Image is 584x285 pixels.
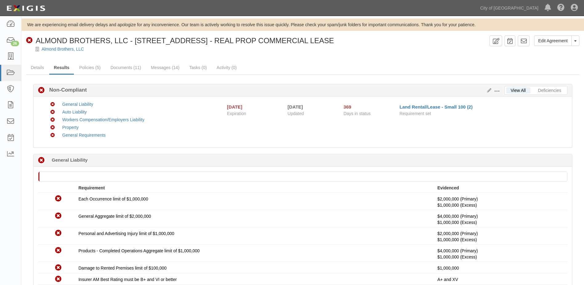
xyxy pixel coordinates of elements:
a: Details [26,61,49,74]
span: Requirement set [400,111,431,116]
a: Deficiencies [534,87,566,93]
p: $2,000,000 (Primary) [437,230,563,243]
i: Non-Compliant [55,265,62,271]
strong: Requirement [79,185,105,190]
a: Land Rental/Lease - Small 100 (2) [400,104,473,109]
p: $1,000,000 [437,265,563,271]
div: Since 08/15/2024 [344,104,395,110]
i: Non-Compliant [55,196,62,202]
span: Updated [288,111,304,116]
a: City of [GEOGRAPHIC_DATA] [477,2,542,14]
a: Edit Results [485,88,491,93]
span: Policy #59SBAAG8TD0 Insurer: Hartford Underwriters Insurance Company [437,203,477,208]
span: ALMOND BROTHERS, LLC - [STREET_ADDRESS] - REAL PROP COMMERCIAL LEASE [36,36,334,45]
a: Results [49,61,74,75]
span: Damage to Rented Premises limit of $100,000 [79,266,167,271]
a: Property [62,125,79,130]
i: Non-Compliant [26,37,33,44]
i: Non-Compliant [50,133,55,138]
span: Policy #59SBAAG8TD0 Insurer: Hartford Underwriters Insurance Company [437,220,477,225]
a: Almond Brothers, LLC [42,47,84,52]
i: Non-Compliant 369 days (since 08/15/2024) [38,157,45,164]
span: Policy #59SBAAG8TD0 Insurer: Hartford Underwriters Insurance Company [437,237,477,242]
span: General Aggregate limit of $2,000,000 [79,214,151,219]
img: logo-5460c22ac91f19d4615b14bd174203de0afe785f0fc80cf4dbbc73dc1793850b.png [5,3,47,14]
i: Non-Compliant [55,276,62,283]
a: General Liability [62,102,93,107]
a: Workers Compensation/Employers Liability [62,117,144,122]
i: Non-Compliant [50,102,55,107]
a: Policies (5) [75,61,105,74]
a: Auto Liability [62,109,87,114]
span: Expiration [227,110,283,117]
b: Non-Compliant [45,86,87,94]
a: Documents (11) [106,61,146,74]
span: Each Occurrence limit of $1,000,000 [79,196,148,201]
div: ALMOND BROTHERS, LLC - 4102 E AIR LANE - REAL PROP COMMERCIAL LEASE [26,35,334,46]
p: $4,000,000 (Primary) [437,248,563,260]
p: $2,000,000 (Primary) [437,196,563,208]
b: General Liability [52,157,88,163]
div: We are experiencing email delivery delays and apologize for any inconvenience. Our team is active... [22,22,584,28]
div: [DATE] [288,104,334,110]
i: Non-Compliant [50,126,55,130]
a: Messages (14) [146,61,184,74]
a: Tasks (0) [185,61,211,74]
i: Non-Compliant [55,213,62,219]
a: Activity (0) [212,61,241,74]
p: $4,000,000 (Primary) [437,213,563,225]
a: View All [506,87,530,93]
i: Non-Compliant [38,87,45,94]
a: Edit Agreement [534,35,572,46]
i: Non-Compliant [50,110,55,114]
strong: Evidenced [437,185,459,190]
i: Non-Compliant [50,118,55,122]
i: Non-Compliant [55,247,62,254]
span: Days in status [344,111,371,116]
span: Insurer AM Best Rating must be B+ and VI or better [79,277,177,282]
i: Help Center - Complianz [557,4,565,12]
div: [DATE] [227,104,242,110]
span: Policy #59SBAAG8TD0 Insurer: Hartford Underwriters Insurance Company [437,254,477,259]
i: Non-Compliant [55,230,62,237]
p: A+ and XV [437,276,563,283]
div: 26 [11,41,19,46]
a: General Requirements [62,133,106,138]
span: Products - Completed Operations Aggregate limit of $1,000,000 [79,248,200,253]
span: Personal and Advertising Injury limit of $1,000,000 [79,231,174,236]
